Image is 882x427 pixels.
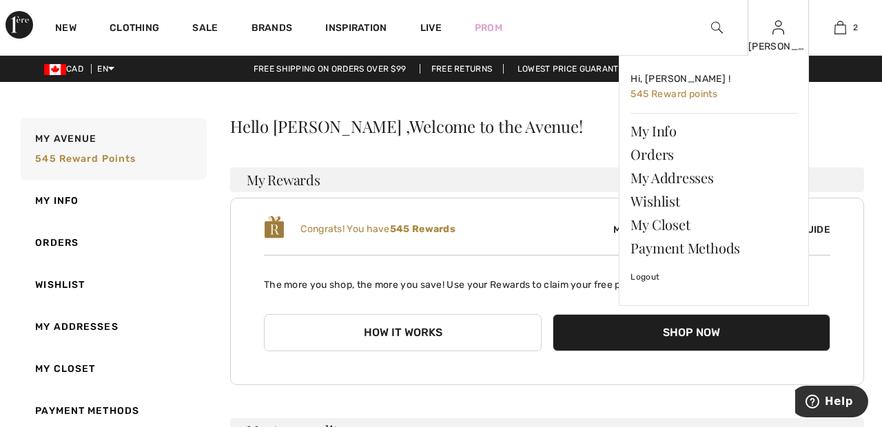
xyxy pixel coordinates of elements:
[553,314,830,351] button: Shop Now
[630,119,797,143] a: My Info
[853,21,858,34] span: 2
[772,21,784,34] a: Sign In
[230,118,864,134] div: Hello [PERSON_NAME] ,
[506,64,640,74] a: Lowest Price Guarantee
[409,118,582,134] span: Welcome to the Avenue!
[630,143,797,166] a: Orders
[35,132,96,146] span: My Avenue
[630,236,797,260] a: Payment Methods
[772,19,784,36] img: My Info
[390,223,455,235] b: 545 Rewards
[630,166,797,189] a: My Addresses
[834,19,846,36] img: My Bag
[252,22,293,37] a: Brands
[18,180,207,222] a: My Info
[18,222,207,264] a: Orders
[264,314,542,351] button: How it works
[630,88,717,100] span: 545 Reward points
[18,306,207,348] a: My Addresses
[630,67,797,107] a: Hi, [PERSON_NAME] ! 545 Reward points
[630,189,797,213] a: Wishlist
[630,260,797,294] a: Logout
[35,153,136,165] span: 545 Reward points
[110,22,159,37] a: Clothing
[18,264,207,306] a: Wishlist
[748,39,809,54] div: [PERSON_NAME]
[44,64,89,74] span: CAD
[300,223,455,235] span: Congrats! You have
[6,11,33,39] img: 1ère Avenue
[475,21,502,35] a: Prom
[264,267,830,292] p: The more you shop, the more you save! Use your Rewards to claim your free pieces!
[810,19,870,36] a: 2
[420,21,442,35] a: Live
[243,64,418,74] a: Free shipping on orders over $99
[18,348,207,390] a: My Closet
[630,73,730,85] span: Hi, [PERSON_NAME] !
[230,167,864,192] h3: My Rewards
[55,22,76,37] a: New
[97,64,114,74] span: EN
[711,19,723,36] img: search the website
[325,22,387,37] span: Inspiration
[420,64,504,74] a: Free Returns
[795,386,868,420] iframe: Opens a widget where you can find more information
[44,64,66,75] img: Canadian Dollar
[192,22,218,37] a: Sale
[630,213,797,236] a: My Closet
[264,215,285,240] img: loyalty_logo_r.svg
